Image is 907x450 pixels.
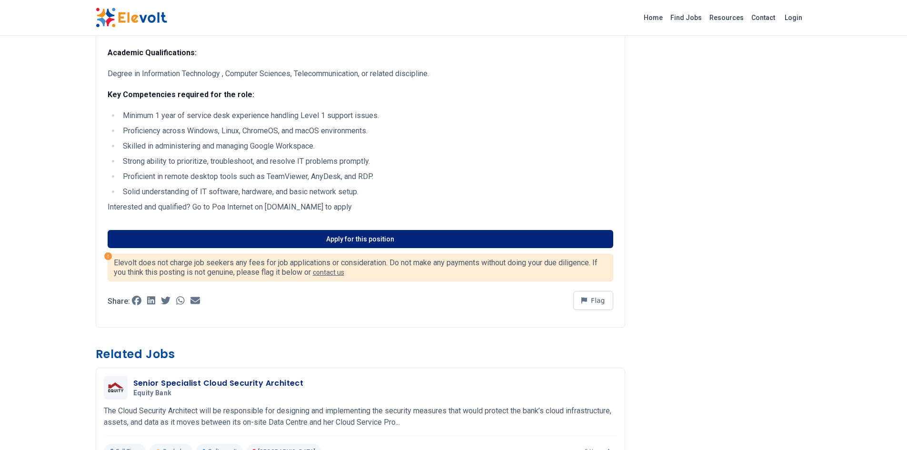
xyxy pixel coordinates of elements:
p: Elevolt does not charge job seekers any fees for job applications or consideration. Do not make a... [114,258,607,277]
a: Resources [706,10,748,25]
a: Apply for this position [108,230,613,248]
li: Solid understanding of IT software, hardware, and basic network setup. [120,186,613,198]
p: Interested and qualified? Go to Poa Internet on [DOMAIN_NAME] to apply [108,201,613,213]
img: Elevolt [96,8,167,28]
a: Find Jobs [667,10,706,25]
a: contact us [313,269,344,276]
iframe: Advertisement [640,167,812,300]
li: Skilled in administering and managing Google Workspace. [120,140,613,152]
iframe: Advertisement [640,22,812,155]
li: Minimum 1 year of service desk experience handling Level 1 support issues. [120,110,613,121]
p: Degree in Information Technology , Computer Sciences, Telecommunication, or related discipline. [108,68,613,80]
h3: Senior Specialist Cloud Security Architect [133,378,304,389]
button: Flag [573,291,613,310]
li: Proficiency across Windows, Linux, ChromeOS, and macOS environments. [120,125,613,137]
li: Proficient in remote desktop tools such as TeamViewer, AnyDesk, and RDP. [120,171,613,182]
p: The Cloud Security Architect will be responsible for designing and implementing the security meas... [104,405,617,428]
a: Login [779,8,808,27]
strong: Key Competencies required for the role: [108,90,254,99]
iframe: Chat Widget [859,404,907,450]
img: Equity Bank [106,381,125,394]
h3: Related Jobs [96,347,625,362]
p: Share: [108,298,130,305]
span: Equity Bank [133,389,172,398]
li: Strong ability to prioritize, troubleshoot, and resolve IT problems promptly. [120,156,613,167]
a: Contact [748,10,779,25]
strong: Academic Qualifications: [108,48,197,57]
a: Home [640,10,667,25]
